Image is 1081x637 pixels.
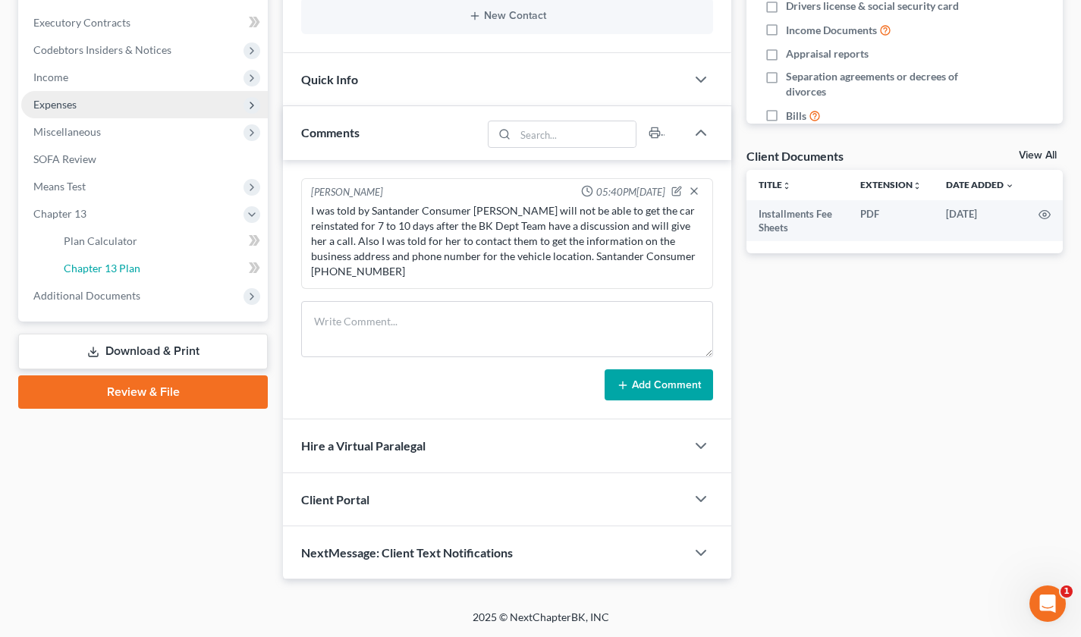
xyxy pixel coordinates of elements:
td: PDF [848,200,934,242]
span: Bills [786,108,806,124]
span: Executory Contracts [33,16,130,29]
span: Miscellaneous [33,125,101,138]
div: Client Documents [746,148,844,164]
a: View All [1019,150,1057,161]
span: Expenses [33,98,77,111]
span: 1 [1061,585,1073,598]
a: Review & File [18,375,268,409]
a: Titleunfold_more [759,179,791,190]
a: Extensionunfold_more [860,179,922,190]
div: 2025 © NextChapterBK, INC [108,610,973,637]
span: Codebtors Insiders & Notices [33,43,171,56]
span: Plan Calculator [64,234,137,247]
button: New Contact [313,10,701,22]
div: I was told by Santander Consumer [PERSON_NAME] will not be able to get the car reinstated for 7 t... [311,203,703,279]
span: Means Test [33,180,86,193]
span: NextMessage: Client Text Notifications [301,545,513,560]
span: SOFA Review [33,152,96,165]
span: Additional Documents [33,289,140,302]
span: Appraisal reports [786,46,869,61]
span: Chapter 13 Plan [64,262,140,275]
span: Separation agreements or decrees of divorces [786,69,970,99]
a: Date Added expand_more [946,179,1014,190]
span: Income Documents [786,23,877,38]
i: expand_more [1005,181,1014,190]
span: Quick Info [301,72,358,86]
td: [DATE] [934,200,1026,242]
input: Search... [516,121,636,147]
iframe: Intercom live chat [1029,585,1066,622]
i: unfold_more [782,181,791,190]
a: Executory Contracts [21,9,268,36]
span: Hire a Virtual Paralegal [301,438,426,453]
span: Chapter 13 [33,207,86,220]
a: Download & Print [18,334,268,369]
div: [PERSON_NAME] [311,185,383,200]
span: Client Portal [301,492,369,507]
a: SOFA Review [21,146,268,173]
button: Add Comment [605,369,713,401]
i: unfold_more [913,181,922,190]
td: Installments Fee Sheets [746,200,848,242]
span: Income [33,71,68,83]
a: Plan Calculator [52,227,268,255]
span: 05:40PM[DATE] [596,185,665,199]
span: Comments [301,125,360,140]
a: Chapter 13 Plan [52,255,268,282]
